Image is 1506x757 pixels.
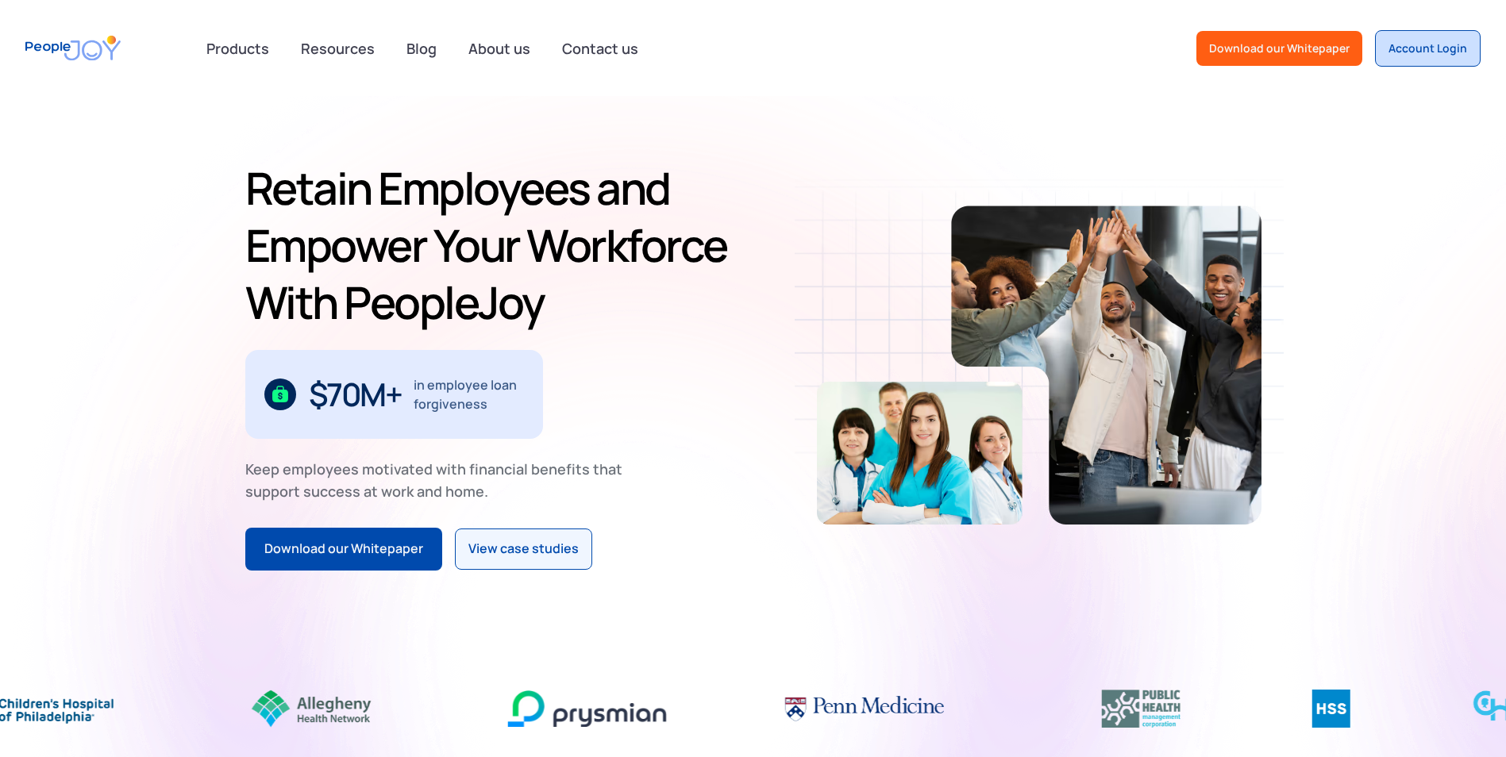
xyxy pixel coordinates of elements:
a: About us [459,31,540,66]
div: Keep employees motivated with financial benefits that support success at work and home. [245,458,636,502]
a: Resources [291,31,384,66]
h1: Retain Employees and Empower Your Workforce With PeopleJoy [245,159,747,331]
a: Download our Whitepaper [1196,31,1362,66]
img: Retain-Employees-PeopleJoy [817,382,1023,525]
div: Products [197,33,279,64]
div: Download our Whitepaper [1209,40,1350,56]
a: Blog [397,31,446,66]
div: $70M+ [309,382,402,407]
div: in employee loan forgiveness [414,375,524,413]
a: Download our Whitepaper [245,528,442,571]
div: View case studies [468,539,579,559]
div: Download our Whitepaper [264,539,423,559]
a: Contact us [553,31,648,66]
a: View case studies [455,528,592,570]
img: Retain-Employees-PeopleJoy [951,206,1261,525]
div: Account Login [1389,40,1467,56]
div: 1 / 3 [245,350,543,439]
a: home [25,25,121,71]
a: Account Login [1375,30,1481,67]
